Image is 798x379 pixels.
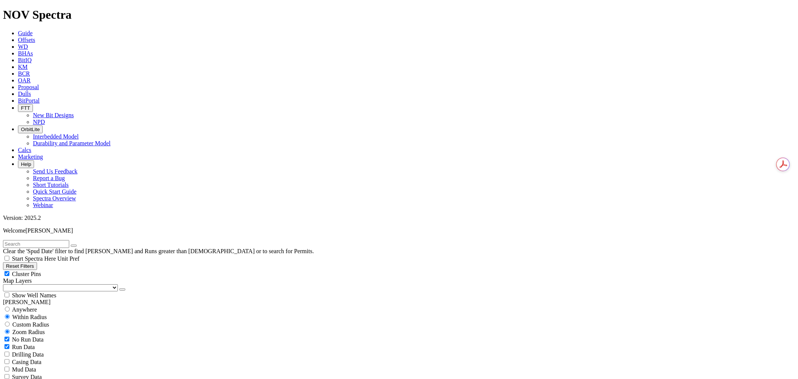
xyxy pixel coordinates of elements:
[18,37,35,43] a: Offsets
[33,112,74,118] a: New Bit Designs
[18,70,30,77] a: BCR
[33,168,77,175] a: Send Us Feedback
[33,133,79,140] a: Interbedded Model
[12,336,43,343] span: No Run Data
[33,188,76,195] a: Quick Start Guide
[3,215,795,221] div: Version: 2025.2
[18,104,33,112] button: FTT
[21,161,31,167] span: Help
[3,8,795,22] h1: NOV Spectra
[3,227,795,234] p: Welcome
[12,314,47,320] span: Within Radius
[3,278,32,284] span: Map Layers
[18,84,39,90] a: Proposal
[3,240,69,248] input: Search
[18,30,33,36] a: Guide
[12,329,45,335] span: Zoom Radius
[12,344,35,350] span: Run Data
[33,175,65,181] a: Report a Bug
[3,248,314,254] span: Clear the 'Spud Date' filter to find [PERSON_NAME] and Runs greater than [DEMOGRAPHIC_DATA] or to...
[57,255,79,262] span: Unit Pref
[25,227,73,234] span: [PERSON_NAME]
[18,160,34,168] button: Help
[18,43,28,50] a: WD
[33,119,45,125] a: NPD
[33,202,53,208] a: Webinar
[12,321,49,328] span: Custom Radius
[21,105,30,111] span: FTT
[12,359,42,365] span: Casing Data
[18,147,31,153] a: Calcs
[33,195,76,201] a: Spectra Overview
[33,140,111,146] a: Durability and Parameter Model
[12,255,56,262] span: Start Spectra Here
[18,64,28,70] a: KM
[18,77,31,84] a: OAR
[18,91,31,97] a: Dulls
[3,299,795,306] div: [PERSON_NAME]
[12,366,36,373] span: Mud Data
[12,306,37,313] span: Anywhere
[12,351,44,358] span: Drilling Data
[18,125,43,133] button: OrbitLite
[18,57,31,63] a: BitIQ
[12,292,56,298] span: Show Well Names
[18,50,33,57] a: BHAs
[21,127,40,132] span: OrbitLite
[18,154,43,160] a: Marketing
[12,271,41,277] span: Cluster Pins
[18,97,40,104] a: BitPortal
[3,262,37,270] button: Reset Filters
[4,256,9,261] input: Start Spectra Here
[33,182,69,188] a: Short Tutorials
